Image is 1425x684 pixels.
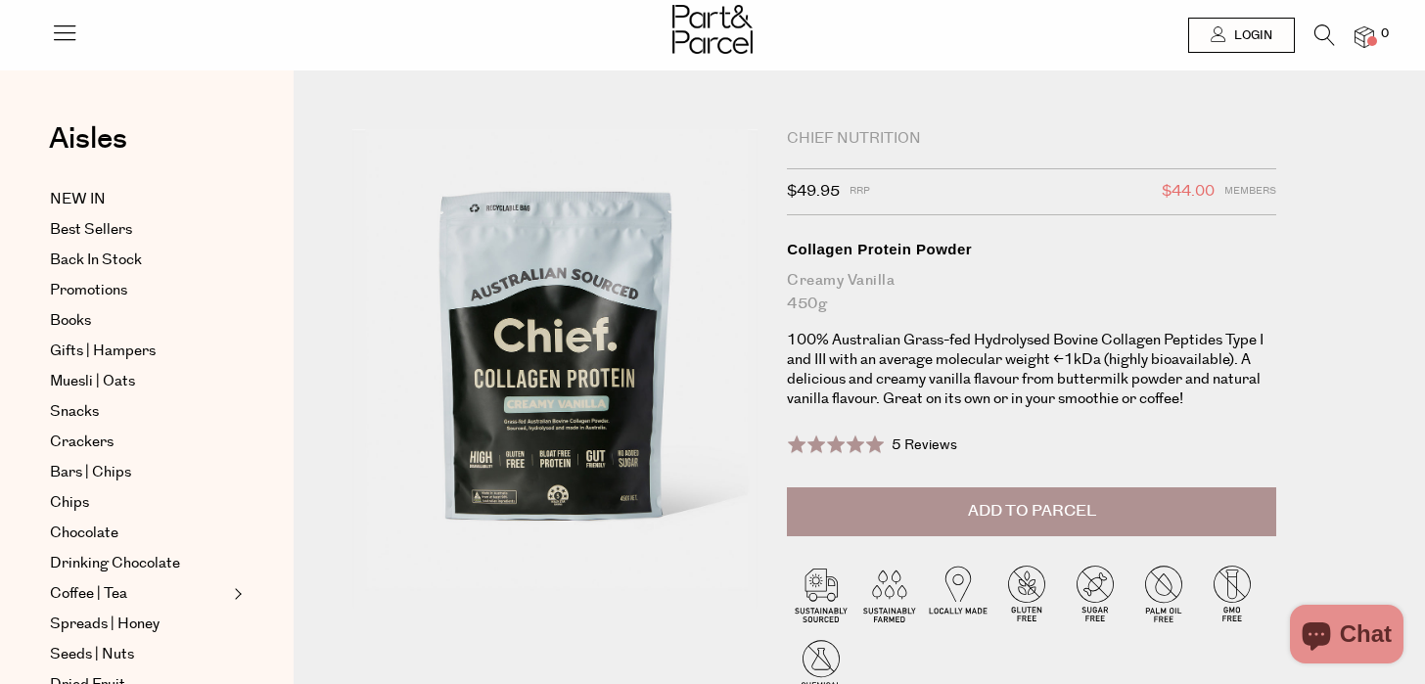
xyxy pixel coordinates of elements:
img: Part&Parcel [672,5,753,54]
a: Drinking Chocolate [50,552,228,575]
a: Login [1188,18,1295,53]
span: Login [1229,27,1272,44]
img: P_P-ICONS-Live_Bec_V11_GMO_Free.svg [1198,559,1266,627]
div: Creamy Vanilla 450g [787,269,1276,316]
span: Crackers [50,431,114,454]
a: Chocolate [50,522,228,545]
span: 5 Reviews [892,435,957,455]
span: Drinking Chocolate [50,552,180,575]
span: Chocolate [50,522,118,545]
a: Aisles [49,124,127,173]
img: P_P-ICONS-Live_Bec_V11_Sustainable_Farmed.svg [855,559,924,627]
inbox-online-store-chat: Shopify online store chat [1284,605,1409,668]
span: Muesli | Oats [50,370,135,393]
img: P_P-ICONS-Live_Bec_V11_Locally_Made_2.svg [924,559,992,627]
span: Gifts | Hampers [50,340,156,363]
div: Chief Nutrition [787,129,1276,149]
span: 0 [1376,25,1394,43]
button: Expand/Collapse Coffee | Tea [229,582,243,606]
p: 100% Australian Grass-fed Hydrolysed Bovine Collagen Peptides Type I and III with an average mole... [787,331,1276,409]
span: RRP [850,179,870,205]
span: $44.00 [1162,179,1215,205]
a: Crackers [50,431,228,454]
a: Snacks [50,400,228,424]
a: Books [50,309,228,333]
a: Back In Stock [50,249,228,272]
span: $49.95 [787,179,840,205]
span: Books [50,309,91,333]
span: Snacks [50,400,99,424]
img: P_P-ICONS-Live_Bec_V11_Palm_Oil_Free.svg [1129,559,1198,627]
a: Gifts | Hampers [50,340,228,363]
span: Best Sellers [50,218,132,242]
a: 0 [1355,26,1374,47]
span: NEW IN [50,188,106,211]
img: P_P-ICONS-Live_Bec_V11_Sugar_Free.svg [1061,559,1129,627]
a: Promotions [50,279,228,302]
span: Back In Stock [50,249,142,272]
button: Add to Parcel [787,487,1276,536]
a: Seeds | Nuts [50,643,228,666]
img: P_P-ICONS-Live_Bec_V11_Sustainable_Sourced.svg [787,559,855,627]
a: Spreads | Honey [50,613,228,636]
span: Promotions [50,279,127,302]
img: Collagen Protein Powder [352,129,758,608]
span: Members [1224,179,1276,205]
span: Chips [50,491,89,515]
a: Bars | Chips [50,461,228,484]
img: P_P-ICONS-Live_Bec_V11_Gluten_Free.svg [992,559,1061,627]
a: Muesli | Oats [50,370,228,393]
span: Coffee | Tea [50,582,127,606]
span: Seeds | Nuts [50,643,134,666]
span: Bars | Chips [50,461,131,484]
a: NEW IN [50,188,228,211]
a: Chips [50,491,228,515]
span: Aisles [49,117,127,160]
a: Coffee | Tea [50,582,228,606]
a: Best Sellers [50,218,228,242]
div: Collagen Protein Powder [787,240,1276,259]
span: Add to Parcel [968,500,1096,523]
span: Spreads | Honey [50,613,160,636]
